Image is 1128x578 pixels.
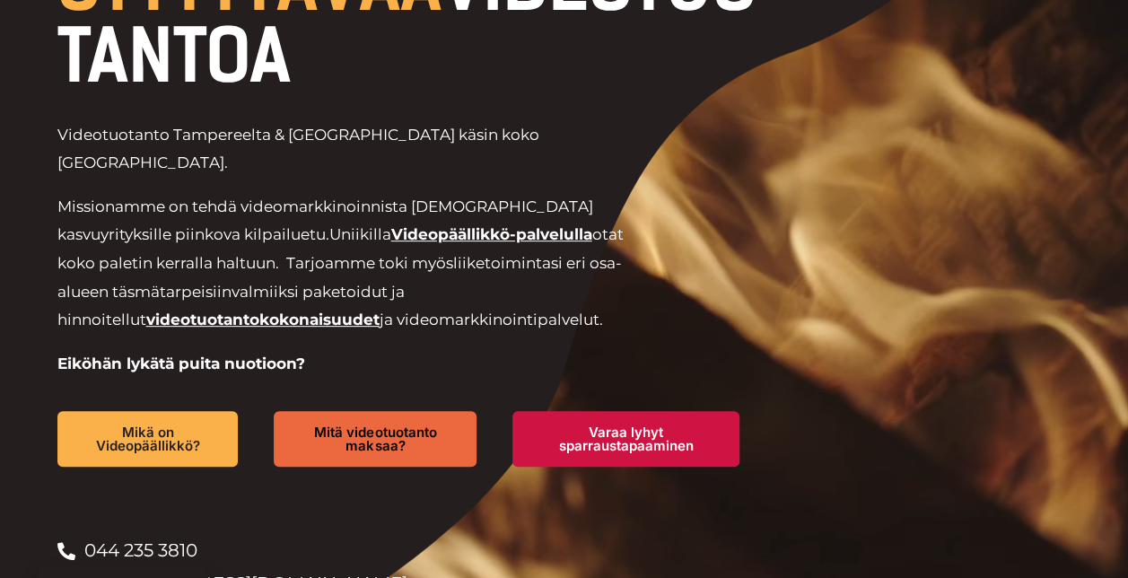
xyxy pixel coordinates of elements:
span: Uniikilla [329,225,391,243]
strong: Eiköhän lykätä puita nuotioon? [57,355,305,372]
span: 044 235 3810 [80,534,197,567]
span: liiketoimintasi eri osa-alueen täsmätarpeisiin [57,254,622,301]
span: ja videomarkkinointipalvelut. [380,311,603,328]
span: Varaa lyhyt sparraustapaaminen [541,425,711,452]
a: Mitä videotuotanto maksaa? [274,411,477,467]
a: videotuotantokokonaisuudet [146,311,380,328]
span: Mikä on Videopäällikkö? [86,425,210,452]
a: Mikä on Videopäällikkö? [57,411,239,467]
a: Varaa lyhyt sparraustapaaminen [512,411,739,467]
p: Missionamme on tehdä videomarkkinoinnista [DEMOGRAPHIC_DATA] kasvuyrityksille piinkova kilpailuetu. [57,193,653,335]
span: Mitä videotuotanto maksaa? [302,425,448,452]
a: Videopäällikkö-palvelulla [391,225,592,243]
span: valmiiksi paketoidut ja hinnoitellut [57,283,405,329]
p: Videotuotanto Tampereelta & [GEOGRAPHIC_DATA] käsin koko [GEOGRAPHIC_DATA]. [57,121,653,178]
a: 044 235 3810 [57,534,775,567]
